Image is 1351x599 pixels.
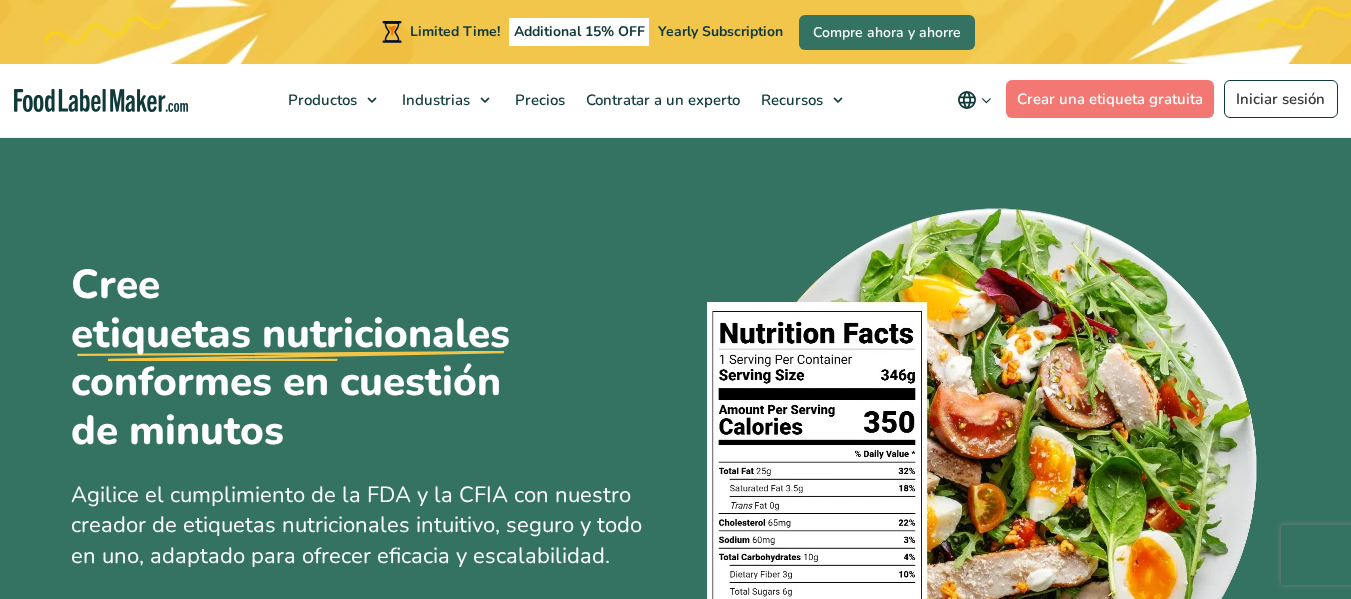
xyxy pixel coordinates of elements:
[278,64,387,136] a: Productos
[396,90,472,110] span: Industrias
[580,90,742,110] span: Contratar a un experto
[509,18,650,46] span: Additional 15% OFF
[658,22,783,41] span: Yearly Subscription
[282,90,359,110] span: Productos
[1006,80,1215,118] a: Crear una etiqueta gratuita
[751,64,853,136] a: Recursos
[799,15,975,50] a: Compre ahora y ahorre
[71,261,551,456] h1: Cree conformes en cuestión de minutos
[505,64,571,136] a: Precios
[71,310,510,359] u: etiquetas nutricionales
[71,480,642,572] span: Agilice el cumplimiento de la FDA y la CFIA con nuestro creador de etiquetas nutricionales intuit...
[392,64,500,136] a: Industrias
[410,22,500,41] span: Limited Time!
[755,90,825,110] span: Recursos
[1224,80,1338,118] a: Iniciar sesión
[576,64,746,136] a: Contratar a un experto
[509,90,567,110] span: Precios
